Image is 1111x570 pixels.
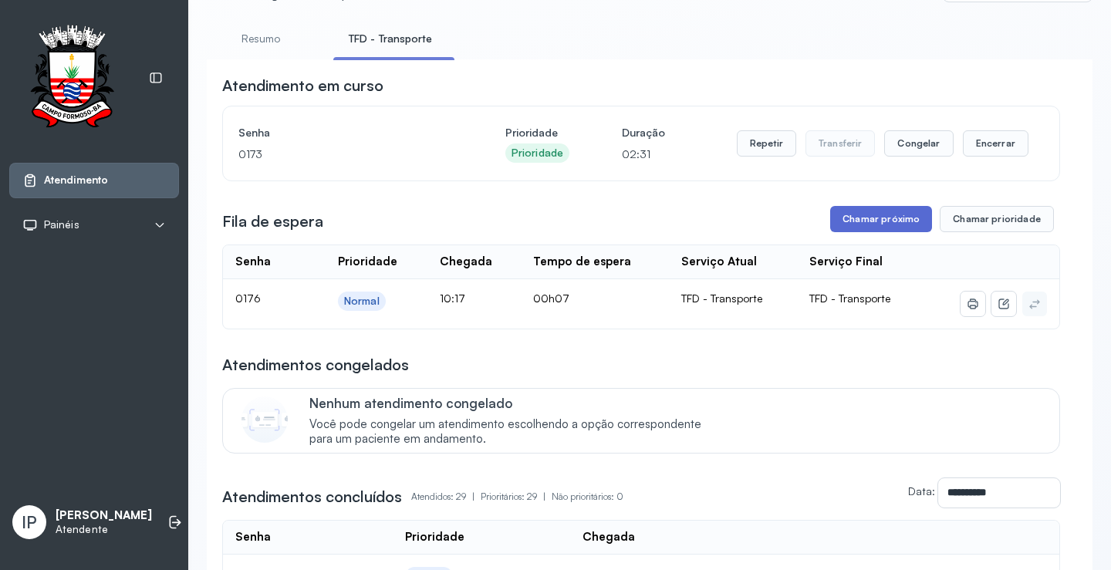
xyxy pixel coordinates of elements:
p: [PERSON_NAME] [56,508,152,523]
div: Chegada [440,255,492,269]
h3: Atendimento em curso [222,75,383,96]
button: Transferir [805,130,876,157]
div: Tempo de espera [533,255,631,269]
span: Você pode congelar um atendimento escolhendo a opção correspondente para um paciente em andamento. [309,417,718,447]
p: Não prioritários: 0 [552,486,623,508]
span: | [543,491,545,502]
p: Atendente [56,523,152,536]
h3: Atendimentos congelados [222,354,409,376]
p: Nenhum atendimento congelado [309,395,718,411]
a: Atendimento [22,173,166,188]
a: TFD - Transporte [333,26,448,52]
p: Atendidos: 29 [411,486,481,508]
h3: Fila de espera [222,211,323,232]
h4: Prioridade [505,122,569,143]
h3: Atendimentos concluídos [222,486,402,508]
div: Normal [344,295,380,308]
button: Encerrar [963,130,1028,157]
div: Senha [235,255,271,269]
div: Prioridade [405,530,464,545]
span: TFD - Transporte [809,292,890,305]
label: Data: [908,484,935,497]
h4: Senha [238,122,453,143]
img: Logotipo do estabelecimento [16,25,127,132]
span: Atendimento [44,174,108,187]
div: Prioridade [512,147,563,160]
h4: Duração [622,122,665,143]
div: Prioridade [338,255,397,269]
button: Repetir [737,130,796,157]
img: Imagem de CalloutCard [241,396,288,443]
span: | [472,491,474,502]
button: Congelar [884,130,953,157]
span: 0176 [235,292,261,305]
div: Senha [235,530,271,545]
div: Serviço Final [809,255,883,269]
span: Painéis [44,218,79,231]
p: 02:31 [622,143,665,165]
span: 00h07 [533,292,569,305]
button: Chamar prioridade [940,206,1054,232]
p: 0173 [238,143,453,165]
p: Prioritários: 29 [481,486,552,508]
div: Chegada [583,530,635,545]
div: TFD - Transporte [681,292,785,305]
button: Chamar próximo [830,206,932,232]
span: 10:17 [440,292,465,305]
div: Serviço Atual [681,255,757,269]
a: Resumo [207,26,315,52]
